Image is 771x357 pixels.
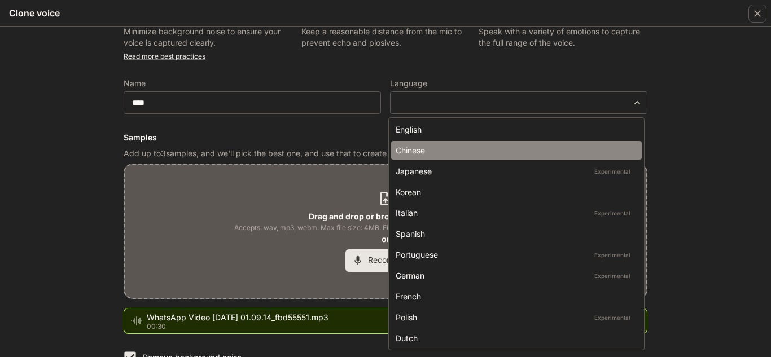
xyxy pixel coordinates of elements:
[396,311,633,323] div: Polish
[396,207,633,219] div: Italian
[396,165,633,177] div: Japanese
[396,290,633,302] div: French
[396,124,633,135] div: English
[396,186,633,198] div: Korean
[592,208,633,218] p: Experimental
[396,249,633,261] div: Portuguese
[396,332,633,344] div: Dutch
[396,144,633,156] div: Chinese
[592,166,633,177] p: Experimental
[592,250,633,260] p: Experimental
[592,271,633,281] p: Experimental
[396,270,633,281] div: German
[396,228,633,240] div: Spanish
[592,312,633,323] p: Experimental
